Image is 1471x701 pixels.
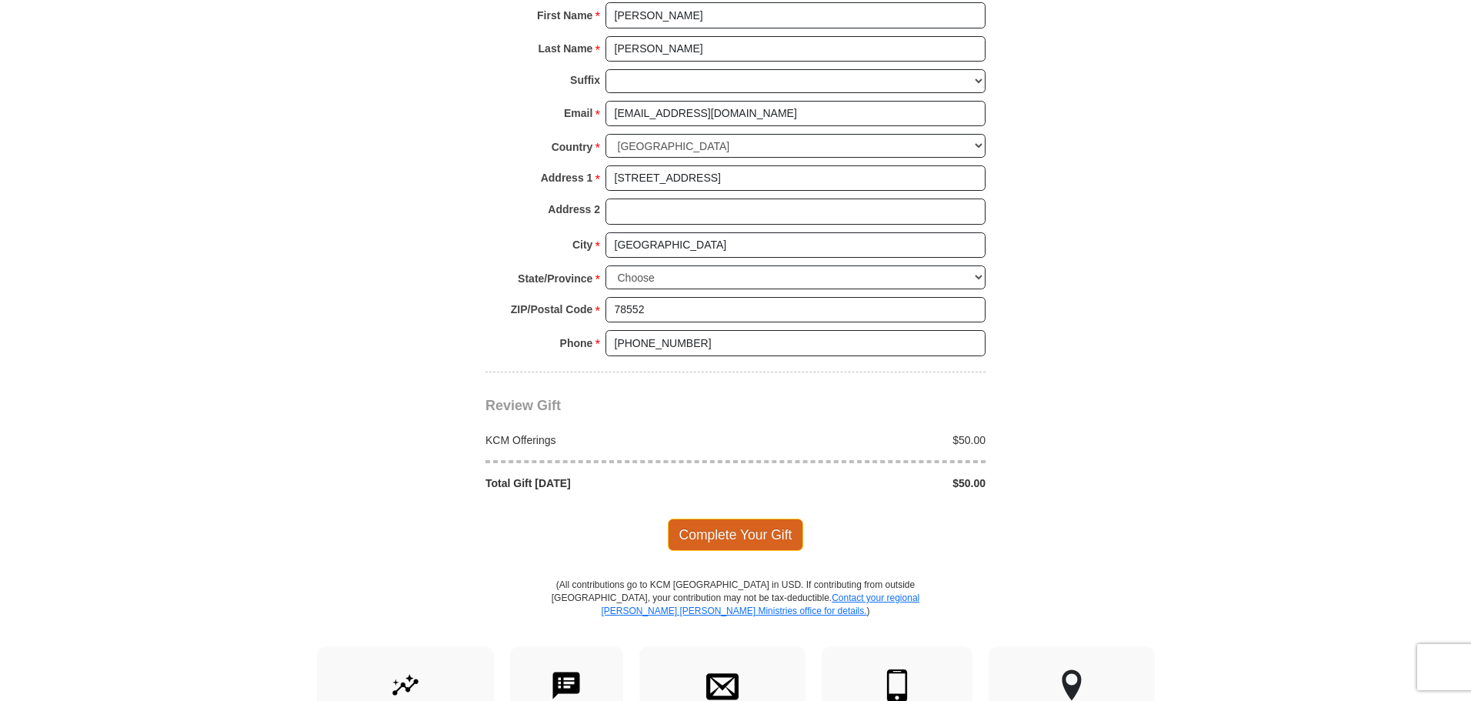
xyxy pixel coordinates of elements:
strong: Phone [560,332,593,354]
strong: ZIP/Postal Code [511,299,593,320]
div: $50.00 [735,476,994,491]
span: Review Gift [485,398,561,413]
p: (All contributions go to KCM [GEOGRAPHIC_DATA] in USD. If contributing from outside [GEOGRAPHIC_D... [551,579,920,646]
strong: First Name [537,5,592,26]
div: Total Gift [DATE] [478,476,736,491]
strong: Suffix [570,69,600,91]
strong: Last Name [539,38,593,59]
strong: Address 1 [541,167,593,189]
strong: City [572,234,592,255]
strong: Address 2 [548,199,600,220]
strong: Country [552,136,593,158]
span: Complete Your Gift [668,519,804,551]
div: KCM Offerings [478,432,736,448]
strong: Email [564,102,592,124]
div: $50.00 [735,432,994,448]
strong: State/Province [518,268,592,289]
